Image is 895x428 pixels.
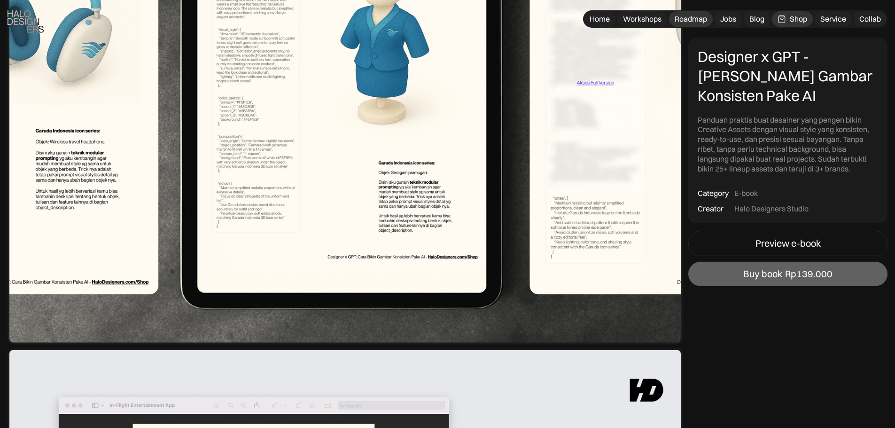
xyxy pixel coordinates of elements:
[785,268,833,280] div: Rp139.000
[623,14,662,24] div: Workshops
[698,204,724,214] div: Creator
[820,14,846,24] div: Service
[720,14,736,24] div: Jobs
[675,14,707,24] div: Roadmap
[744,11,770,27] a: Blog
[734,204,809,214] div: Halo Designers Studio
[584,11,615,27] a: Home
[617,11,667,27] a: Workshops
[854,11,887,27] a: Collab
[790,14,807,24] div: Shop
[688,262,887,286] a: Buy bookRp139.000
[669,11,713,27] a: Roadmap
[715,11,742,27] a: Jobs
[590,14,610,24] div: Home
[688,231,887,256] a: Preview e-book
[815,11,852,27] a: Service
[698,47,878,106] div: Designer x GPT - [PERSON_NAME] Gambar Konsisten Pake AI
[743,268,782,280] div: Buy book
[749,14,764,24] div: Blog
[859,14,881,24] div: Collab
[755,238,821,249] div: Preview e-book
[698,115,878,174] div: Panduan praktis buat desainer yang pengen bikin Creative Assets dengan visual style yang konsiste...
[772,11,813,27] a: Shop
[734,189,758,199] div: E-book
[698,189,729,199] div: Category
